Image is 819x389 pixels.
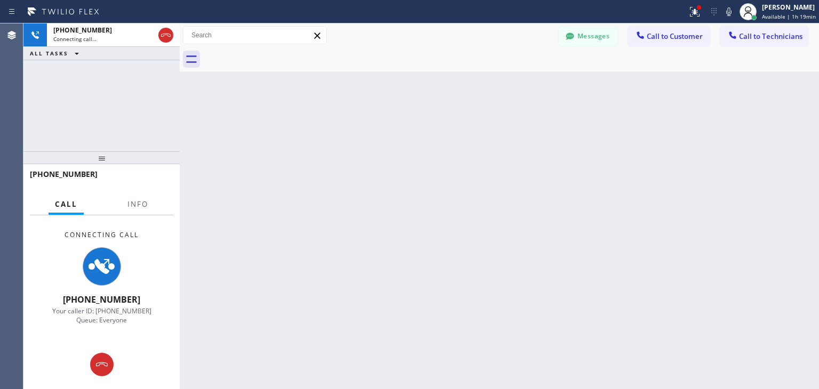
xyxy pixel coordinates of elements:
[158,28,173,43] button: Hang up
[63,294,140,305] span: [PHONE_NUMBER]
[183,27,326,44] input: Search
[628,26,710,46] button: Call to Customer
[721,4,736,19] button: Mute
[739,31,802,41] span: Call to Technicians
[127,199,148,209] span: Info
[49,194,84,215] button: Call
[762,13,816,20] span: Available | 1h 19min
[53,26,112,35] span: [PHONE_NUMBER]
[30,169,98,179] span: [PHONE_NUMBER]
[52,306,151,325] span: Your caller ID: [PHONE_NUMBER] Queue: Everyone
[23,47,90,60] button: ALL TASKS
[762,3,816,12] div: [PERSON_NAME]
[559,26,617,46] button: Messages
[65,230,139,239] span: Connecting Call
[55,199,77,209] span: Call
[647,31,703,41] span: Call to Customer
[90,353,114,376] button: Hang up
[121,194,155,215] button: Info
[53,35,97,43] span: Connecting call…
[30,50,68,57] span: ALL TASKS
[720,26,808,46] button: Call to Technicians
